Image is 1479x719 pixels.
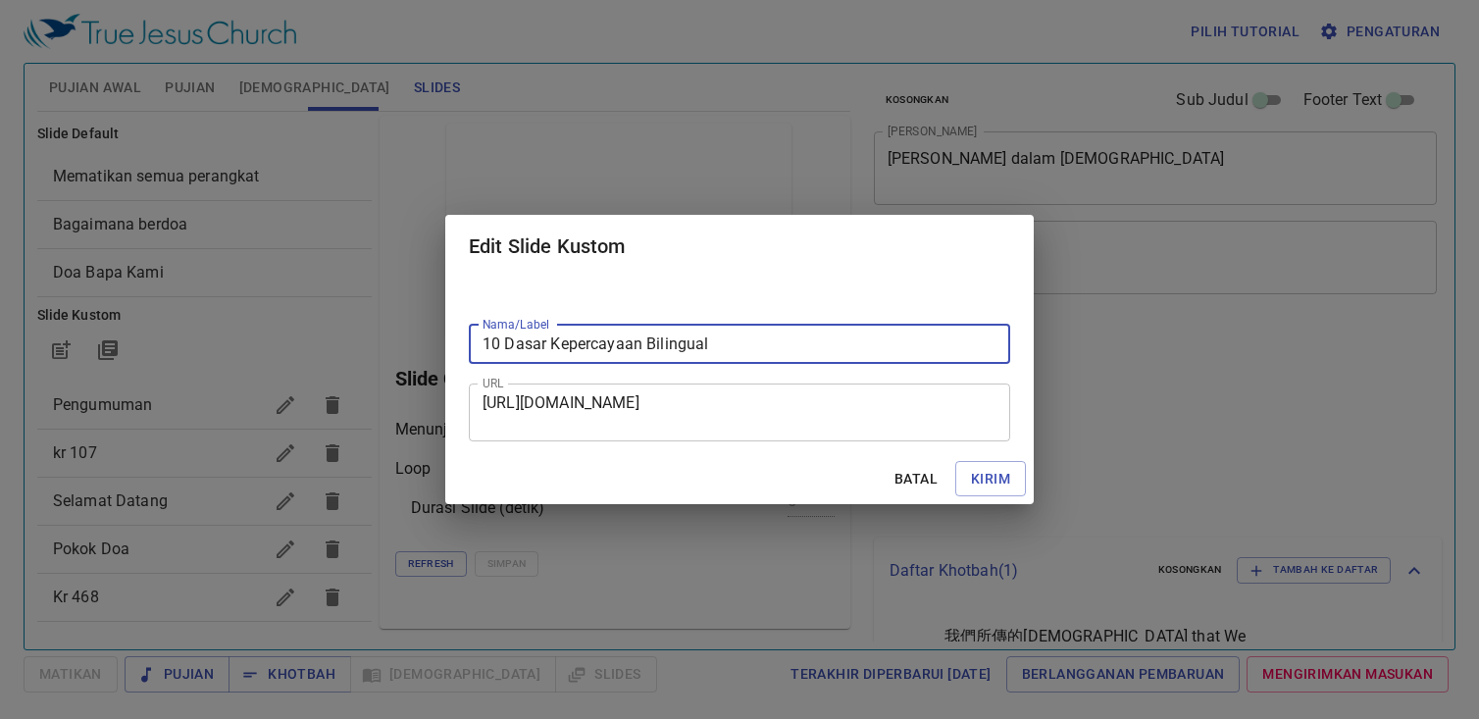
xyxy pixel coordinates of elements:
[892,467,940,491] span: Batal
[469,231,1010,262] h2: Edit Slide Kustom
[971,467,1010,491] span: Kirim
[955,461,1026,497] button: Kirim
[885,461,947,497] button: Batal
[483,393,996,431] textarea: [URL][DOMAIN_NAME]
